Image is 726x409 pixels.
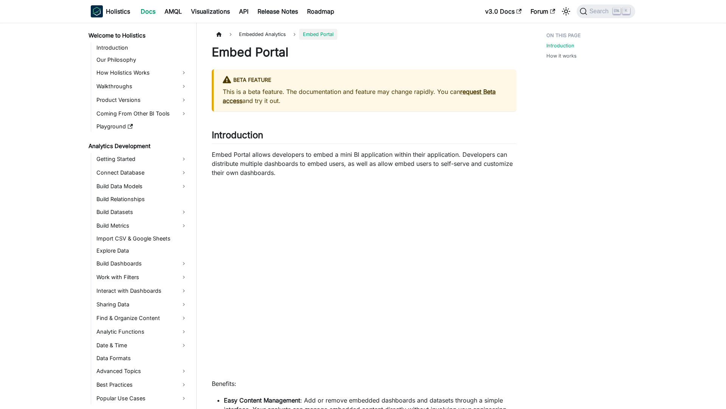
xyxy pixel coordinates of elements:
a: How it works [546,52,577,59]
a: Build Datasets [94,206,190,218]
a: Release Notes [253,5,302,17]
a: HolisticsHolistics [91,5,130,17]
a: Visualizations [186,5,234,17]
a: v3.0 Docs [481,5,526,17]
a: Forum [526,5,560,17]
h2: Introduction [212,130,516,144]
a: Introduction [546,42,574,49]
a: Coming From Other BI Tools [94,108,190,120]
b: Holistics [106,7,130,16]
button: Search (Ctrl+K) [577,5,635,18]
span: Embedded Analytics [235,29,290,40]
p: Embed Portal allows developers to embed a mini BI application within their application. Developer... [212,150,516,177]
a: request Beta access [223,88,496,105]
a: Walkthroughs [94,80,190,92]
a: Our Philosophy [94,55,190,65]
a: Popular Use Cases [94,392,190,404]
a: Analytic Functions [94,326,190,338]
span: Search [587,8,613,15]
p: Benefits: [212,379,516,388]
a: Work with Filters [94,271,190,283]
img: Holistics [91,5,103,17]
a: Introduction [94,42,190,53]
h1: Embed Portal [212,45,516,60]
a: Build Metrics [94,220,190,232]
a: Sharing Data [94,298,190,311]
nav: Docs sidebar [83,23,197,409]
a: Analytics Development [86,141,190,151]
a: API [234,5,253,17]
a: Roadmap [302,5,339,17]
a: Product Versions [94,94,190,106]
nav: Breadcrumbs [212,29,516,40]
a: Date & Time [94,339,190,351]
kbd: K [622,8,630,14]
a: Build Relationships [94,194,190,204]
a: Interact with Dashboards [94,285,190,297]
a: Find & Organize Content [94,312,190,324]
iframe: YouTube video player [212,185,516,368]
a: Advanced Topics [94,365,190,377]
a: Home page [212,29,226,40]
span: Embed Portal [299,29,337,40]
a: Explore Data [94,245,190,256]
a: Data Formats [94,353,190,364]
a: AMQL [160,5,186,17]
a: Welcome to Holistics [86,30,190,41]
a: Playground [94,121,190,132]
a: Best Practices [94,379,190,391]
a: Build Dashboards [94,258,190,270]
div: BETA FEATURE [223,75,507,85]
a: Docs [136,5,160,17]
button: Switch between dark and light mode (currently light mode) [560,5,572,17]
strong: Easy Content Management [224,397,300,404]
a: Import CSV & Google Sheets [94,233,190,244]
p: This is a beta feature. The documentation and feature may change rapidly. You can and try it out. [223,87,507,105]
a: How Holistics Works [94,67,190,79]
a: Build Data Models [94,180,190,192]
a: Getting Started [94,153,190,165]
a: Connect Database [94,167,190,179]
